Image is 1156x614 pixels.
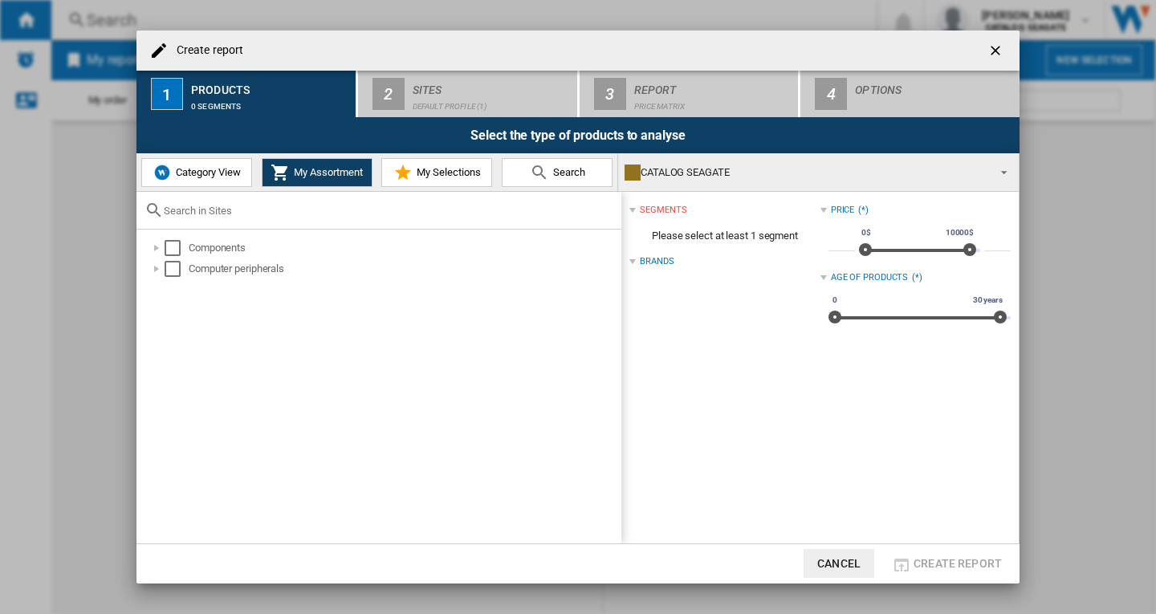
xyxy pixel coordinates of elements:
div: Price [831,204,855,217]
span: My Selections [413,166,481,178]
span: 30 years [971,294,1005,307]
div: Computer peripherals [189,261,619,277]
md-checkbox: Select [165,240,189,256]
span: Category View [172,166,241,178]
span: My Assortment [290,166,363,178]
div: Brands [640,255,674,268]
div: 4 [815,78,847,110]
button: 1 Products 0 segments [136,71,357,117]
span: 0 [830,294,840,307]
div: Price Matrix [634,94,792,111]
button: Search [502,158,613,187]
button: 4 Options [800,71,1020,117]
ng-md-icon: getI18NText('BUTTONS.CLOSE_DIALOG') [987,43,1007,62]
div: Components [189,240,619,256]
div: 1 [151,78,183,110]
button: 2 Sites Default profile (1) [358,71,579,117]
span: 0$ [859,226,873,239]
span: Search [549,166,585,178]
div: Sites [413,77,571,94]
div: Report [634,77,792,94]
span: Please select at least 1 segment [629,221,820,251]
div: 3 [594,78,626,110]
button: Category View [141,158,252,187]
span: 10000$ [943,226,976,239]
span: Create report [914,557,1002,570]
div: Age of products [831,271,909,284]
div: 0 segments [191,94,349,111]
button: 3 Report Price Matrix [580,71,800,117]
button: Create report [887,549,1007,578]
button: Cancel [804,549,874,578]
button: My Assortment [262,158,372,187]
md-checkbox: Select [165,261,189,277]
div: Products [191,77,349,94]
div: CATALOG SEAGATE [625,161,987,184]
div: Options [855,77,1013,94]
input: Search in Sites [164,205,613,217]
div: Select the type of products to analyse [136,117,1020,153]
img: wiser-icon-blue.png [153,163,172,182]
div: Default profile (1) [413,94,571,111]
div: 2 [372,78,405,110]
h4: Create report [169,43,243,59]
button: getI18NText('BUTTONS.CLOSE_DIALOG') [981,35,1013,67]
button: My Selections [381,158,492,187]
div: segments [640,204,686,217]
